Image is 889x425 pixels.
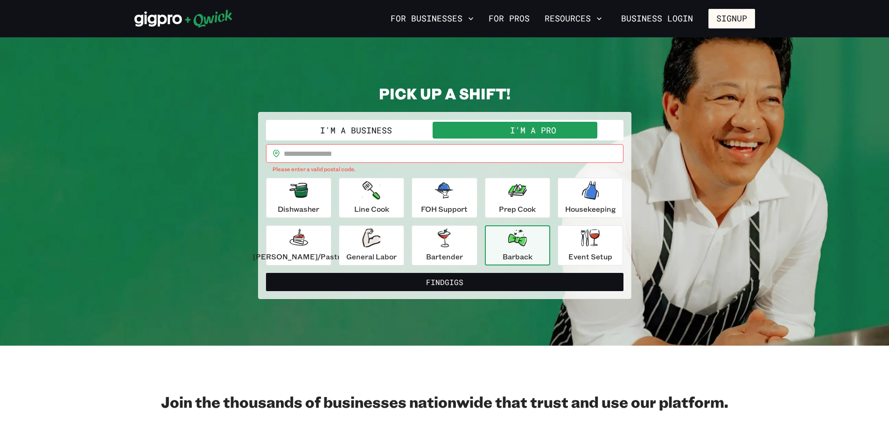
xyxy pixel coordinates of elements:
button: Prep Cook [485,178,550,218]
a: For Pros [485,11,533,27]
p: Bartender [426,251,463,262]
button: FindGigs [266,273,623,292]
button: Bartender [412,225,477,265]
button: General Labor [339,225,404,265]
button: I'm a Business [268,122,445,139]
a: Business Login [613,9,701,28]
p: Line Cook [354,203,389,215]
p: Prep Cook [499,203,536,215]
button: Dishwasher [266,178,331,218]
p: Dishwasher [278,203,319,215]
button: Signup [708,9,755,28]
p: Please enter a valid postal code. [273,165,617,174]
button: FOH Support [412,178,477,218]
h2: PICK UP A SHIFT! [258,84,631,103]
button: Housekeeping [558,178,623,218]
button: Event Setup [558,225,623,265]
button: I'm a Pro [445,122,622,139]
p: [PERSON_NAME]/Pastry [253,251,344,262]
button: Line Cook [339,178,404,218]
button: Resources [541,11,606,27]
p: Barback [503,251,532,262]
p: General Labor [346,251,397,262]
button: [PERSON_NAME]/Pastry [266,225,331,265]
p: Event Setup [568,251,612,262]
p: Housekeeping [565,203,616,215]
p: FOH Support [421,203,468,215]
button: Barback [485,225,550,265]
h2: Join the thousands of businesses nationwide that trust and use our platform. [134,392,755,411]
button: For Businesses [387,11,477,27]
